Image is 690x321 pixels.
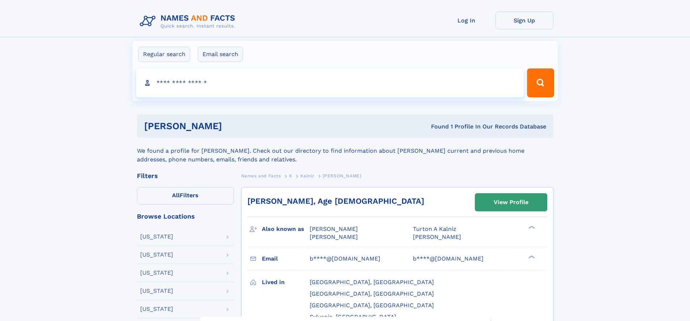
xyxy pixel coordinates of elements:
[310,279,434,286] span: [GEOGRAPHIC_DATA], [GEOGRAPHIC_DATA]
[137,138,553,164] div: We found a profile for [PERSON_NAME]. Check out our directory to find information about [PERSON_N...
[494,194,528,211] div: View Profile
[140,288,173,294] div: [US_STATE]
[413,225,456,232] span: Turton A Kalniz
[140,306,173,312] div: [US_STATE]
[247,197,424,206] a: [PERSON_NAME], Age [DEMOGRAPHIC_DATA]
[262,223,310,235] h3: Also known as
[310,302,434,309] span: [GEOGRAPHIC_DATA], [GEOGRAPHIC_DATA]
[475,194,547,211] a: View Profile
[527,225,535,230] div: ❯
[413,233,461,240] span: [PERSON_NAME]
[300,173,314,178] span: Kalniz
[241,171,281,180] a: Names and Facts
[262,276,310,288] h3: Lived in
[495,12,553,29] a: Sign Up
[527,254,535,259] div: ❯
[310,233,358,240] span: [PERSON_NAME]
[310,290,434,297] span: [GEOGRAPHIC_DATA], [GEOGRAPHIC_DATA]
[136,68,524,97] input: search input
[140,252,173,258] div: [US_STATE]
[527,68,554,97] button: Search Button
[310,225,358,232] span: [PERSON_NAME]
[137,12,241,31] img: Logo Names and Facts
[310,313,396,320] span: Sylvania, [GEOGRAPHIC_DATA]
[172,192,180,199] span: All
[140,234,173,240] div: [US_STATE]
[289,173,292,178] span: K
[262,253,310,265] h3: Email
[323,173,361,178] span: [PERSON_NAME]
[137,213,234,220] div: Browse Locations
[137,187,234,204] label: Filters
[198,47,243,62] label: Email search
[140,270,173,276] div: [US_STATE]
[300,171,314,180] a: Kalniz
[137,173,234,179] div: Filters
[326,123,546,131] div: Found 1 Profile In Our Records Database
[144,122,327,131] h1: [PERSON_NAME]
[138,47,190,62] label: Regular search
[289,171,292,180] a: K
[438,12,495,29] a: Log In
